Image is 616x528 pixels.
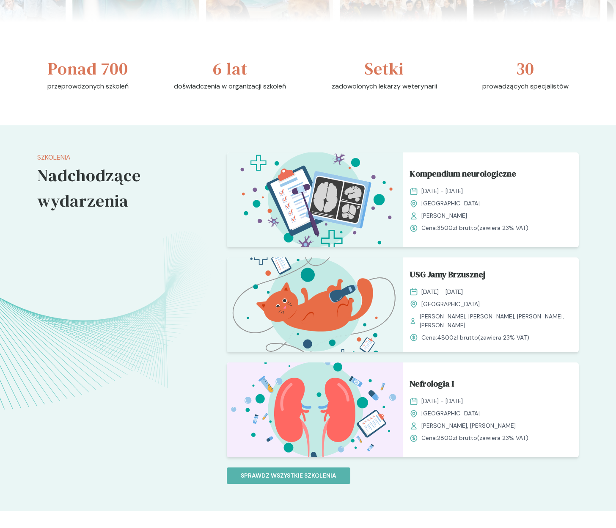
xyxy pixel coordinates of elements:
[410,268,485,284] span: USG Jamy Brzusznej
[365,56,404,81] h3: Setki
[227,257,403,352] img: ZpbG_h5LeNNTxNnP_USG_JB_T.svg
[421,434,528,442] span: Cena: (zawiera 23% VAT)
[227,152,403,247] img: Z2B805bqstJ98kzs_Neuro_T.svg
[437,434,477,442] span: 2800 zł brutto
[37,163,213,213] h5: Nadchodzące wydarzenia
[437,334,478,341] span: 4800 zł brutto
[482,81,569,91] p: prowadzących specjalistów
[421,187,463,196] span: [DATE] - [DATE]
[421,211,467,220] span: [PERSON_NAME]
[421,300,480,309] span: [GEOGRAPHIC_DATA]
[37,152,213,163] p: Szkolenia
[421,409,480,418] span: [GEOGRAPHIC_DATA]
[421,287,463,296] span: [DATE] - [DATE]
[421,333,529,342] span: Cena: (zawiera 23% VAT)
[332,81,437,91] p: zadowolonych lekarzy weterynarii
[410,377,572,393] a: Nefrologia I
[410,268,572,284] a: USG Jamy Brzusznej
[437,224,477,232] span: 3500 zł brutto
[421,224,528,232] span: Cena: (zawiera 23% VAT)
[421,397,463,406] span: [DATE] - [DATE]
[227,471,350,480] a: Sprawdz wszystkie szkolenia
[213,56,247,81] h3: 6 lat
[410,167,516,183] span: Kompendium neurologiczne
[227,362,403,457] img: ZpbSsR5LeNNTxNrh_Nefro_T.svg
[410,377,454,393] span: Nefrologia I
[241,471,336,480] p: Sprawdz wszystkie szkolenia
[47,81,129,91] p: przeprowdzonych szkoleń
[227,467,350,484] button: Sprawdz wszystkie szkolenia
[516,56,534,81] h3: 30
[48,56,128,81] h3: Ponad 700
[174,81,286,91] p: doświadczenia w organizacji szkoleń
[421,421,516,430] span: [PERSON_NAME], [PERSON_NAME]
[420,312,572,330] span: [PERSON_NAME], [PERSON_NAME], [PERSON_NAME], [PERSON_NAME]
[421,199,480,208] span: [GEOGRAPHIC_DATA]
[410,167,572,183] a: Kompendium neurologiczne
